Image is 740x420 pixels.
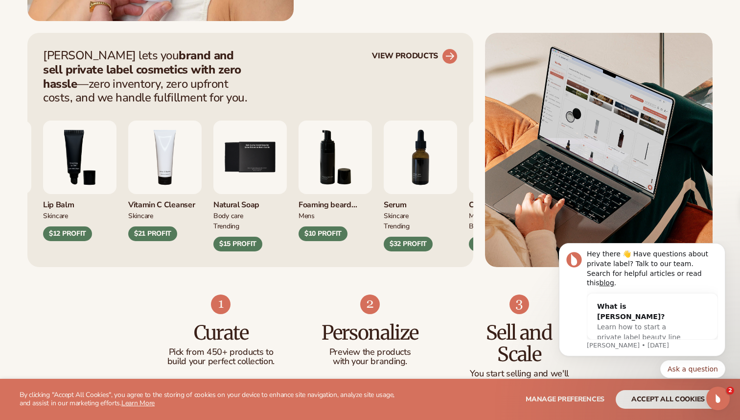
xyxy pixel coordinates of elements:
div: Serum [384,194,457,210]
div: $21 PROFIT [128,226,177,241]
div: $32 PROFIT [384,237,433,251]
div: Foaming beard wash [299,194,372,210]
p: [PERSON_NAME] lets you —zero inventory, zero upfront costs, and we handle fulfillment for you. [43,49,254,105]
div: TRENDING [384,221,457,231]
div: Vitamin C Cleanser [128,194,202,210]
div: $10 PROFIT [299,226,347,241]
div: 5 / 9 [213,121,287,251]
img: Collagen and retinol serum. [384,121,457,194]
img: Shopify Image 8 [360,295,380,314]
div: Natural Soap [213,194,287,210]
img: Nature bar of soap. [213,121,287,194]
div: Cream Lipstick [469,194,542,210]
img: Smoothing lip balm. [43,121,116,194]
img: Luxury cream lipstick. [469,121,542,194]
p: You start selling and we'll [464,369,574,379]
div: 8 / 9 [469,121,542,251]
div: SKINCARE [384,210,457,221]
div: $15 PROFIT [213,237,262,251]
div: 4 / 9 [128,121,202,241]
span: 2 [726,387,734,395]
div: MAKEUP [469,210,542,221]
span: Manage preferences [526,395,604,404]
img: Foaming beard wash. [299,121,372,194]
h3: Sell and Scale [464,322,574,365]
p: with your branding. [315,357,425,367]
a: VIEW PRODUCTS [372,49,458,64]
p: Pick from 450+ products to build your perfect collection. [166,347,276,367]
div: $14 PROFIT [469,237,518,251]
strong: brand and sell private label cosmetics with zero hassle [43,48,241,92]
div: BEST SELLER [469,221,542,231]
div: BODY Care [213,210,287,221]
iframe: Intercom live chat [706,387,730,410]
div: 3 / 9 [43,121,116,241]
div: Lip Balm [43,194,116,210]
div: TRENDING [213,221,287,231]
div: mens [299,210,372,221]
img: Shopify Image 5 [485,33,713,267]
div: 6 / 9 [299,121,372,241]
h3: Personalize [315,322,425,344]
div: 7 / 9 [384,121,457,251]
img: Shopify Image 7 [211,295,231,314]
h3: Curate [166,322,276,344]
div: $12 PROFIT [43,226,92,241]
a: Learn More [121,398,155,408]
p: Preview the products [315,347,425,357]
img: Shopify Image 9 [509,295,529,314]
div: SKINCARE [43,210,116,221]
img: Vitamin c cleanser. [128,121,202,194]
iframe: Intercom notifications message [544,241,740,415]
p: By clicking "Accept All Cookies", you agree to the storing of cookies on your device to enhance s... [20,391,401,408]
div: Skincare [128,210,202,221]
button: Manage preferences [526,390,604,409]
